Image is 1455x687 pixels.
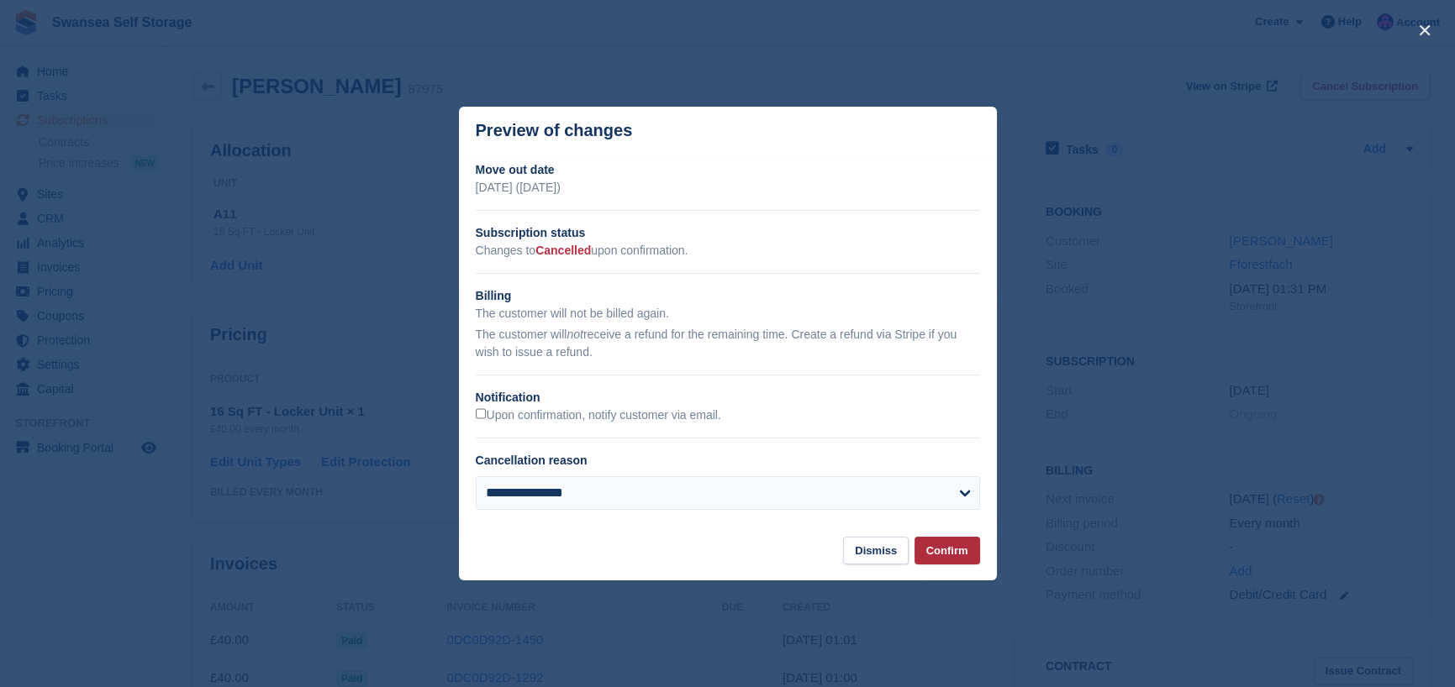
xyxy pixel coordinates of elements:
[535,244,591,257] span: Cancelled
[476,179,980,197] p: [DATE] ([DATE])
[476,161,980,179] h2: Move out date
[476,408,721,423] label: Upon confirmation, notify customer via email.
[915,537,980,564] button: Confirm
[476,408,487,419] input: Upon confirmation, notify customer via email.
[476,454,588,467] label: Cancellation reason
[476,287,980,305] h2: Billing
[567,328,583,341] em: not
[476,121,633,140] p: Preview of changes
[476,326,980,361] p: The customer will receive a refund for the remaining time. Create a refund via Stripe if you wish...
[476,242,980,260] p: Changes to upon confirmation.
[843,537,909,564] button: Dismiss
[1411,17,1438,44] button: close
[476,305,980,323] p: The customer will not be billed again.
[476,389,980,406] h2: Notification
[476,224,980,242] h2: Subscription status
